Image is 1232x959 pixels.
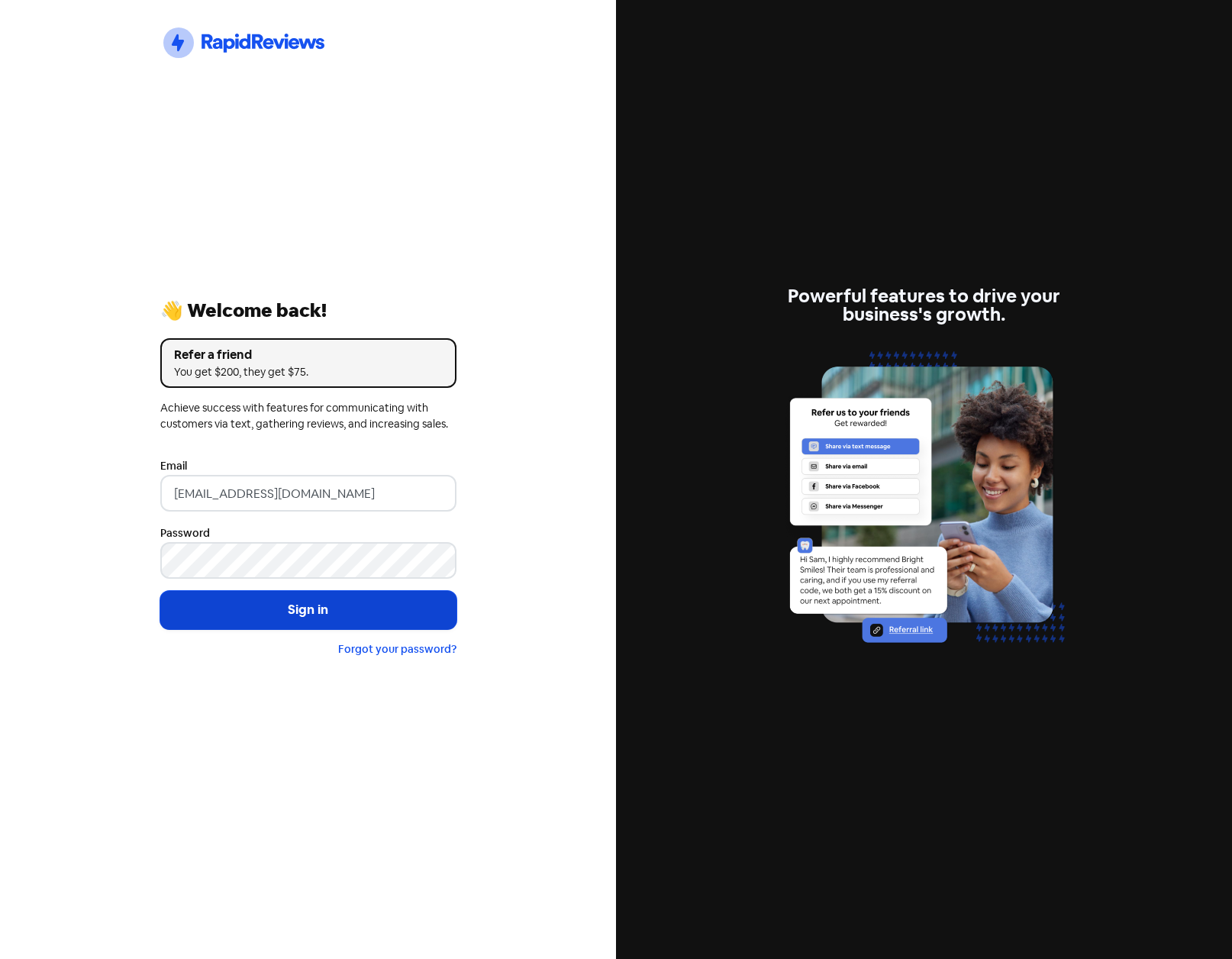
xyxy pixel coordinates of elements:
label: Password [160,525,210,541]
div: Refer a friend [174,346,443,364]
a: Forgot your password? [338,642,456,656]
div: Powerful features to drive your business's growth. [776,287,1072,324]
button: Sign in [160,591,456,629]
div: You get $200, they get $75. [174,364,443,380]
input: Enter your email address... [160,475,456,512]
img: referrals [776,342,1072,671]
div: 👋 Welcome back! [160,302,456,320]
div: Achieve success with features for communicating with customers via text, gathering reviews, and i... [160,400,456,432]
label: Email [160,458,187,474]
